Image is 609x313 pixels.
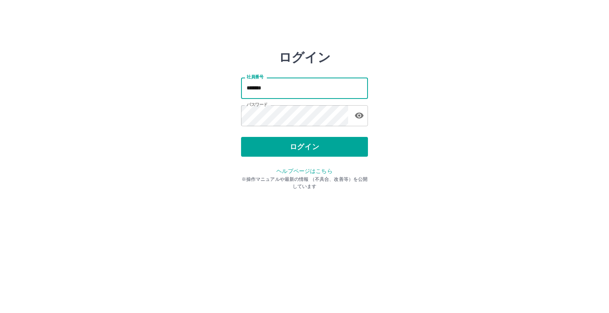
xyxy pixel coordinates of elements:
button: ログイン [241,137,368,157]
a: ヘルプページはこちら [276,168,332,174]
p: ※操作マニュアルや最新の情報 （不具合、改善等）を公開しています [241,176,368,190]
label: 社員番号 [247,74,263,80]
label: パスワード [247,102,268,108]
h2: ログイン [279,50,331,65]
